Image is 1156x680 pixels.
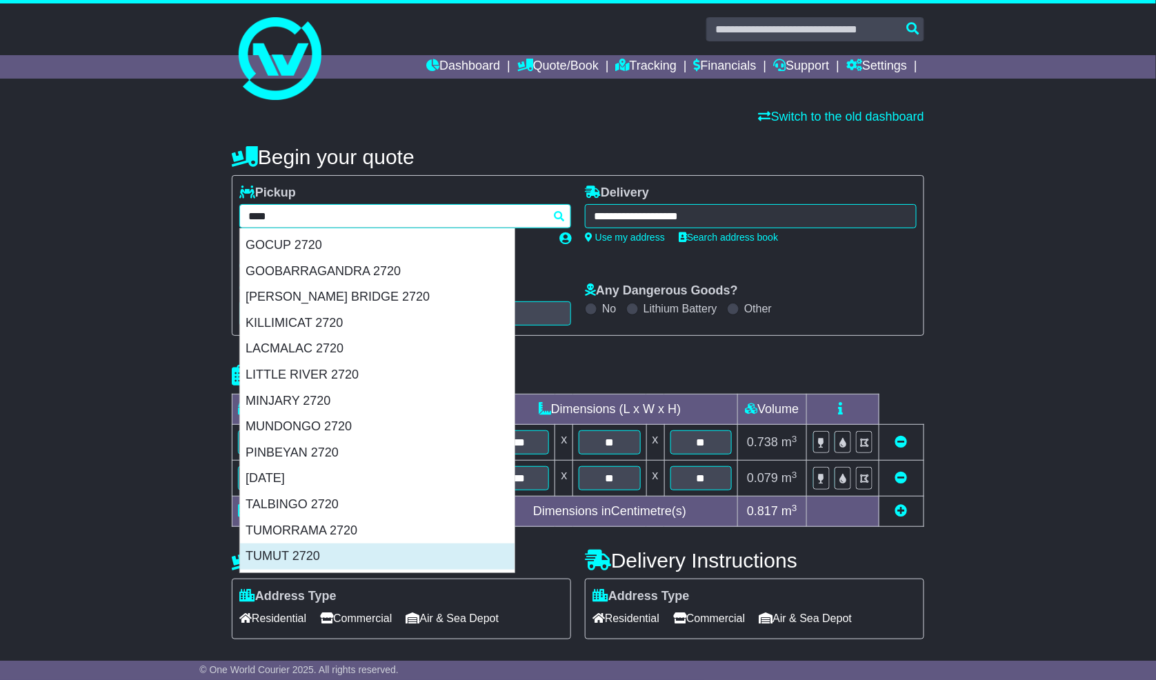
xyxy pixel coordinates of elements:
h4: Pickup Instructions [232,549,571,572]
label: No [602,302,616,315]
span: 0.079 [747,471,778,485]
div: [DATE] [240,466,515,492]
span: 0.817 [747,504,778,518]
div: TUMUT 2720 [240,543,515,570]
td: Total [232,497,348,527]
span: Commercial [673,608,745,629]
a: Add new item [895,504,908,518]
a: Remove this item [895,471,908,485]
span: Residential [592,608,659,629]
a: Remove this item [895,435,908,449]
div: MINJARY 2720 [240,388,515,414]
h4: Package details | [232,364,405,387]
div: KILLIMICAT 2720 [240,310,515,337]
label: Address Type [239,589,337,604]
a: Settings [846,55,907,79]
div: LITTLE RIVER 2720 [240,362,515,388]
sup: 3 [792,434,797,444]
span: m [781,435,797,449]
label: Other [744,302,772,315]
span: m [781,471,797,485]
div: [PERSON_NAME] BRIDGE 2720 [240,284,515,310]
div: PINBEYAN 2720 [240,440,515,466]
h4: Delivery Instructions [585,549,924,572]
div: GOCUP 2720 [240,232,515,259]
span: Air & Sea Depot [759,608,853,629]
span: Residential [239,608,306,629]
a: Tracking [616,55,677,79]
td: x [555,425,573,461]
span: Air & Sea Depot [406,608,499,629]
div: LACMALAC 2720 [240,336,515,362]
td: Dimensions (L x W x H) [482,394,738,425]
a: Dashboard [426,55,500,79]
td: Dimensions in Centimetre(s) [482,497,738,527]
td: x [646,461,664,497]
span: 0.738 [747,435,778,449]
label: Any Dangerous Goods? [585,283,738,299]
a: Quote/Book [517,55,599,79]
a: Support [774,55,830,79]
span: Commercial [320,608,392,629]
span: m [781,504,797,518]
label: Delivery [585,186,649,201]
label: Address Type [592,589,690,604]
div: TUMUT PLAINS 2720 [240,570,515,596]
sup: 3 [792,470,797,480]
a: Search address book [679,232,778,243]
a: Use my address [585,232,665,243]
label: Lithium Battery [644,302,717,315]
a: Financials [694,55,757,79]
h4: Begin your quote [232,146,924,168]
a: Switch to the old dashboard [759,110,924,123]
td: x [646,425,664,461]
td: x [555,461,573,497]
div: TALBINGO 2720 [240,492,515,518]
div: GOOBARRAGANDRA 2720 [240,259,515,285]
sup: 3 [792,503,797,513]
td: Type [232,394,348,425]
div: TUMORRAMA 2720 [240,518,515,544]
div: MUNDONGO 2720 [240,414,515,440]
span: © One World Courier 2025. All rights reserved. [199,664,399,675]
td: Volume [737,394,806,425]
label: Pickup [239,186,296,201]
